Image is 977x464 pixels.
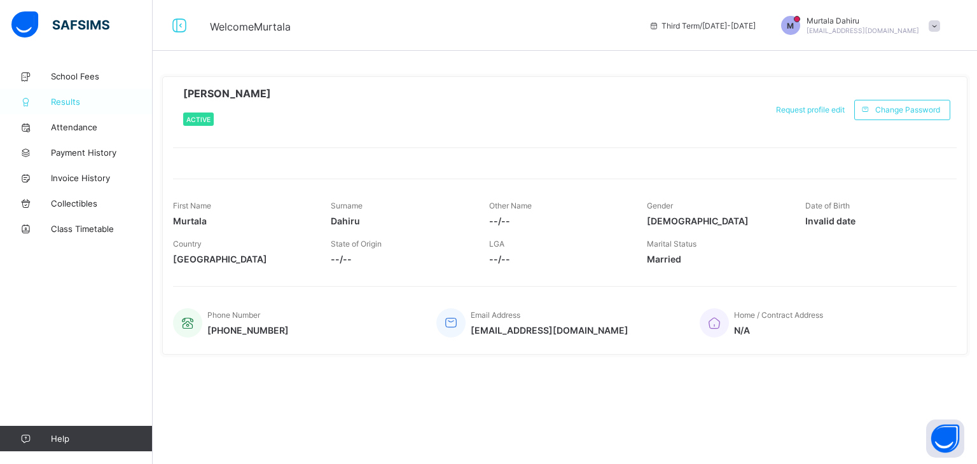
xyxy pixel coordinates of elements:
span: [GEOGRAPHIC_DATA] [173,254,312,264]
span: M [787,21,794,31]
span: LGA [489,239,504,249]
img: safsims [11,11,109,38]
span: Invalid date [805,215,944,226]
span: Phone Number [207,310,260,320]
span: Date of Birth [805,201,850,210]
span: Dahiru [331,215,469,226]
span: Payment History [51,147,153,158]
span: Help [51,433,152,444]
button: Open asap [926,420,964,458]
span: Email Address [471,310,520,320]
span: Married [647,254,786,264]
span: Murtala [173,215,312,226]
span: Home / Contract Address [734,310,823,320]
span: Country [173,239,202,249]
span: Gender [647,201,673,210]
span: Marital Status [647,239,696,249]
span: School Fees [51,71,153,81]
span: Surname [331,201,363,210]
div: MurtalaDahiru [768,16,946,35]
span: Results [51,97,153,107]
span: Active [186,116,211,123]
span: --/-- [489,215,628,226]
span: Collectibles [51,198,153,208]
span: N/A [734,325,823,336]
span: First Name [173,201,211,210]
span: [EMAIL_ADDRESS][DOMAIN_NAME] [471,325,628,336]
span: [EMAIL_ADDRESS][DOMAIN_NAME] [807,27,919,34]
span: --/-- [489,254,628,264]
span: [PERSON_NAME] [183,87,271,100]
span: [PHONE_NUMBER] [207,325,289,336]
span: Invoice History [51,173,153,183]
span: Murtala Dahiru [807,16,919,25]
span: session/term information [649,21,756,31]
span: State of Origin [331,239,382,249]
span: Change Password [875,105,940,114]
span: Request profile edit [776,105,845,114]
span: Class Timetable [51,224,153,234]
span: Welcome Murtala [210,20,291,33]
span: --/-- [331,254,469,264]
span: Attendance [51,122,153,132]
span: [DEMOGRAPHIC_DATA] [647,215,786,226]
span: Other Name [489,201,532,210]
